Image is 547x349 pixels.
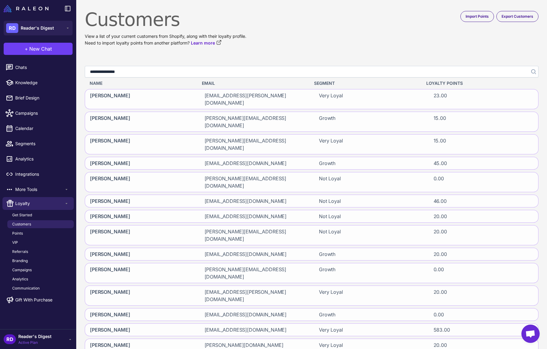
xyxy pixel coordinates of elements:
[2,122,74,135] a: Calendar
[12,276,28,282] span: Analytics
[7,211,74,219] a: Get Started
[205,266,305,280] span: [PERSON_NAME][EMAIL_ADDRESS][DOMAIN_NAME]
[90,137,130,152] span: [PERSON_NAME]
[319,266,335,280] span: Growth
[205,311,287,318] span: [EMAIL_ADDRESS][DOMAIN_NAME]
[7,239,74,246] a: VIP
[521,325,540,343] div: Chat öffnen
[7,284,74,292] a: Communication
[7,229,74,237] a: Points
[90,228,130,243] span: [PERSON_NAME]
[434,250,447,258] span: 20.00
[6,23,18,33] div: RD
[319,228,341,243] span: Not Loyal
[85,225,538,245] div: [PERSON_NAME][PERSON_NAME][EMAIL_ADDRESS][DOMAIN_NAME]Not Loyal20.00
[502,14,533,19] span: Export Customers
[85,248,538,261] div: [PERSON_NAME][EMAIL_ADDRESS][DOMAIN_NAME]Growth20.00
[90,114,130,129] span: [PERSON_NAME]
[90,160,130,167] span: [PERSON_NAME]
[434,197,447,205] span: 46.00
[90,213,130,220] span: [PERSON_NAME]
[202,80,215,87] span: Email
[205,228,305,243] span: [PERSON_NAME][EMAIL_ADDRESS][DOMAIN_NAME]
[15,171,69,178] span: Integrations
[90,197,130,205] span: [PERSON_NAME]
[90,92,130,106] span: [PERSON_NAME]
[18,333,52,340] span: Reader's Digest
[2,168,74,181] a: Integrations
[319,197,341,205] span: Not Loyal
[12,240,18,245] span: VIP
[319,160,335,167] span: Growth
[4,21,73,35] button: RDReader's Digest
[319,326,343,333] span: Very Loyal
[85,33,538,40] p: View a list of your current customers from Shopify, along with their loyalty profile.
[434,288,447,303] span: 20.00
[434,92,447,106] span: 23.00
[7,248,74,256] a: Referrals
[319,114,335,129] span: Growth
[25,45,28,52] span: +
[85,286,538,306] div: [PERSON_NAME][EMAIL_ADDRESS][PERSON_NAME][DOMAIN_NAME]Very Loyal20.00
[15,297,52,303] span: Gift With Purchase
[4,43,73,55] button: +New Chat
[426,80,463,87] span: Loyalty Points
[90,288,130,303] span: [PERSON_NAME]
[85,134,538,154] div: [PERSON_NAME][PERSON_NAME][EMAIL_ADDRESS][DOMAIN_NAME]Very Loyal15.00
[21,25,54,31] span: Reader's Digest
[90,266,130,280] span: [PERSON_NAME]
[12,258,28,264] span: Branding
[2,107,74,120] a: Campaigns
[434,266,444,280] span: 0.00
[85,9,538,31] h1: Customers
[205,213,287,220] span: [EMAIL_ADDRESS][DOMAIN_NAME]
[2,61,74,74] a: Chats
[7,266,74,274] a: Campaigns
[90,326,130,333] span: [PERSON_NAME]
[205,160,287,167] span: [EMAIL_ADDRESS][DOMAIN_NAME]
[314,80,335,87] span: Segment
[434,175,444,189] span: 0.00
[15,125,69,132] span: Calendar
[15,95,69,101] span: Brief Design
[12,231,23,236] span: Points
[2,76,74,89] a: Knowledge
[12,286,40,291] span: Communication
[434,160,447,167] span: 45.00
[7,220,74,228] a: Customers
[319,311,335,318] span: Growth
[434,311,444,318] span: 0.00
[2,293,74,306] a: Gift With Purchase
[85,40,538,46] p: Need to import loyalty points from another platform?
[319,175,341,189] span: Not Loyal
[90,80,102,87] span: Name
[7,275,74,283] a: Analytics
[15,186,64,193] span: More Tools
[2,92,74,104] a: Brief Design
[85,195,538,207] div: [PERSON_NAME][EMAIL_ADDRESS][DOMAIN_NAME]Not Loyal46.00
[2,153,74,165] a: Analytics
[319,288,343,303] span: Very Loyal
[434,213,447,220] span: 20.00
[434,326,450,333] span: 583.00
[205,288,305,303] span: [EMAIL_ADDRESS][PERSON_NAME][DOMAIN_NAME]
[191,40,222,46] a: Learn more
[12,221,31,227] span: Customers
[434,114,446,129] span: 15.00
[205,250,287,258] span: [EMAIL_ADDRESS][DOMAIN_NAME]
[12,249,28,254] span: Referrals
[15,110,69,117] span: Campaigns
[18,340,52,345] span: Active Plan
[15,200,64,207] span: Loyalty
[7,257,74,265] a: Branding
[90,250,130,258] span: [PERSON_NAME]
[205,92,305,106] span: [EMAIL_ADDRESS][PERSON_NAME][DOMAIN_NAME]
[319,213,341,220] span: Not Loyal
[15,64,69,71] span: Chats
[434,137,446,152] span: 15.00
[29,45,52,52] span: New Chat
[85,157,538,170] div: [PERSON_NAME][EMAIL_ADDRESS][DOMAIN_NAME]Growth45.00
[85,308,538,321] div: [PERSON_NAME][EMAIL_ADDRESS][DOMAIN_NAME]Growth0.00
[319,137,343,152] span: Very Loyal
[205,114,305,129] span: [PERSON_NAME][EMAIL_ADDRESS][DOMAIN_NAME]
